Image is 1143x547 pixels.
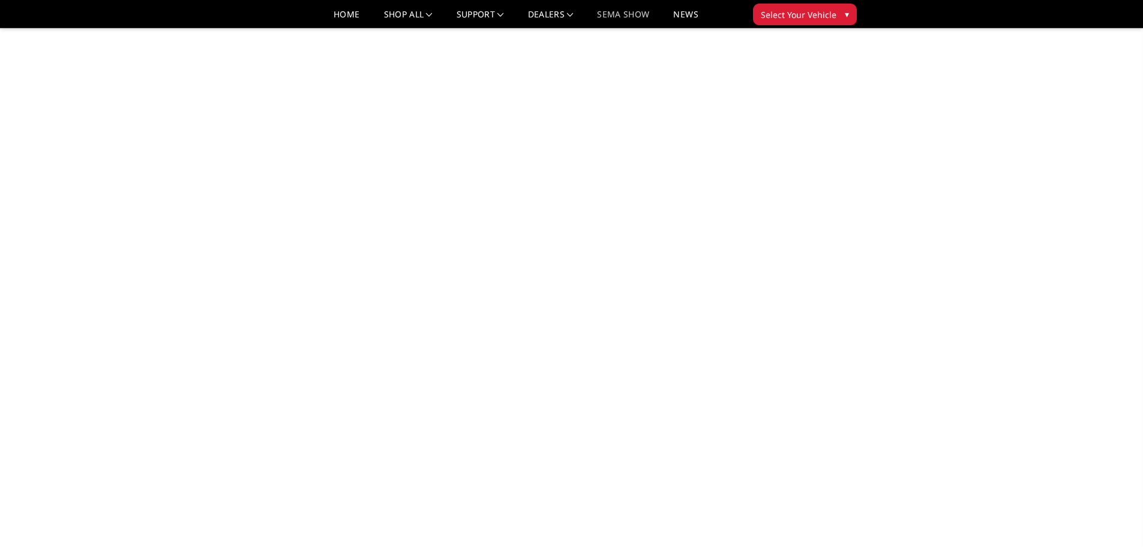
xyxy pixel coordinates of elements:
a: Home [334,10,359,28]
a: SEMA Show [597,10,649,28]
button: Select Your Vehicle [753,4,857,25]
a: News [673,10,698,28]
a: Support [457,10,504,28]
a: Dealers [528,10,574,28]
span: Select Your Vehicle [761,8,836,21]
span: ▾ [845,8,849,20]
a: shop all [384,10,433,28]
